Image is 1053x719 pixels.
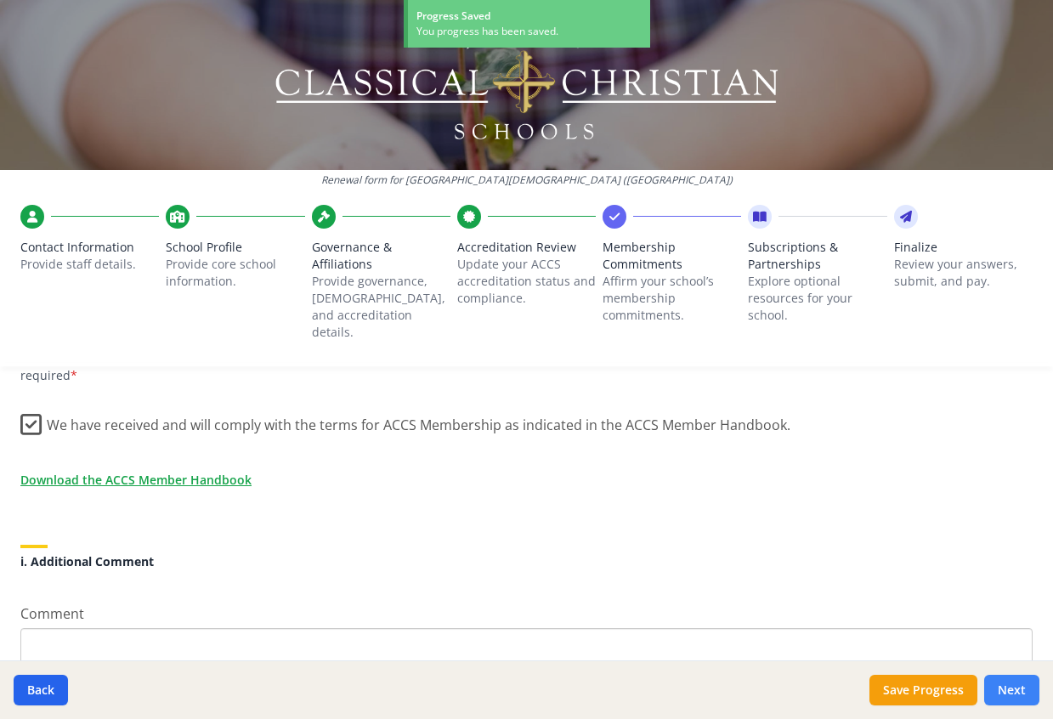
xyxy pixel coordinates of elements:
label: We have received and will comply with the terms for ACCS Membership as indicated in the ACCS Memb... [20,403,790,439]
p: Explore optional resources for your school. [748,273,886,324]
h5: i. Additional Comment [20,555,1033,568]
button: Back [14,675,68,705]
img: Logo [272,25,781,144]
p: Provide core school information. [166,256,304,290]
p: Review your answers, submit, and pay. [894,256,1033,290]
button: Next [984,675,1039,705]
p: Affirm your school’s membership commitments. [603,273,741,324]
div: You progress has been saved. [416,24,642,39]
span: Finalize [894,239,1033,256]
span: Membership Commitments [603,239,741,273]
span: Accreditation Review [457,239,596,256]
a: Download the ACCS Member Handbook [20,471,252,489]
span: Governance & Affiliations [312,239,450,273]
span: Subscriptions & Partnerships [748,239,886,273]
p: Update your ACCS accreditation status and compliance. [457,256,596,307]
button: Save Progress [869,675,977,705]
span: School Profile [166,239,304,256]
span: Contact Information [20,239,159,256]
p: Provide governance, [DEMOGRAPHIC_DATA], and accreditation details. [312,273,450,341]
p: Provide staff details. [20,256,159,273]
span: Comment [20,604,84,623]
div: Progress Saved [416,8,642,24]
